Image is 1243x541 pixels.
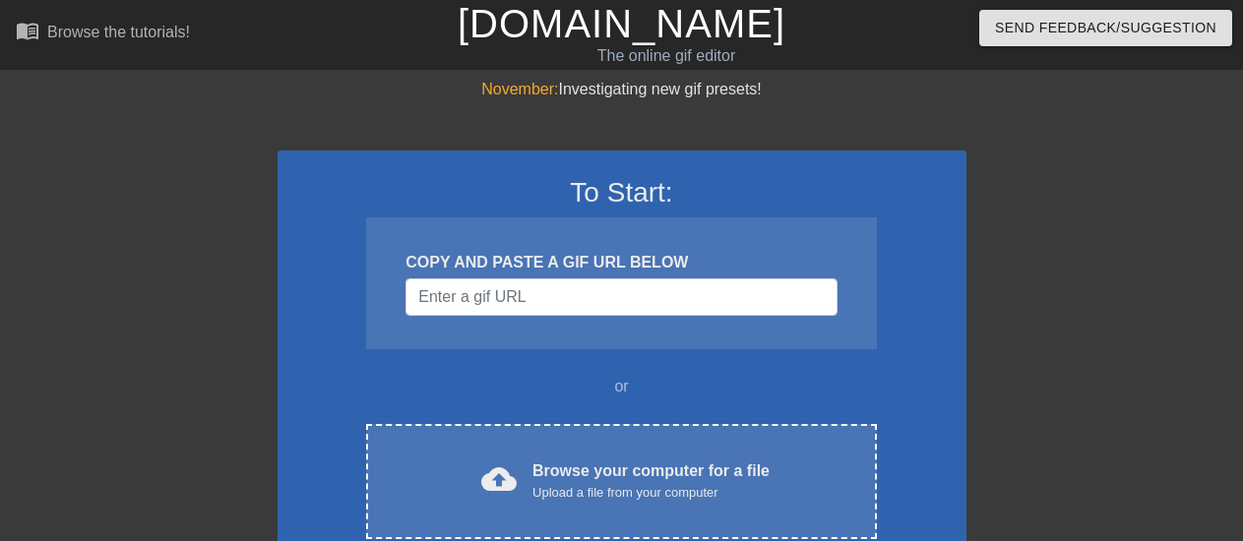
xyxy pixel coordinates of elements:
[405,251,837,274] div: COPY AND PASTE A GIF URL BELOW
[532,483,770,503] div: Upload a file from your computer
[995,16,1216,40] span: Send Feedback/Suggestion
[481,461,517,497] span: cloud_upload
[16,19,39,42] span: menu_book
[16,19,190,49] a: Browse the tutorials!
[979,10,1232,46] button: Send Feedback/Suggestion
[481,81,558,97] span: November:
[532,459,770,503] div: Browse your computer for a file
[329,375,915,398] div: or
[424,44,908,68] div: The online gif editor
[405,278,837,316] input: Username
[458,2,785,45] a: [DOMAIN_NAME]
[47,24,190,40] div: Browse the tutorials!
[303,176,941,210] h3: To Start:
[278,78,966,101] div: Investigating new gif presets!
